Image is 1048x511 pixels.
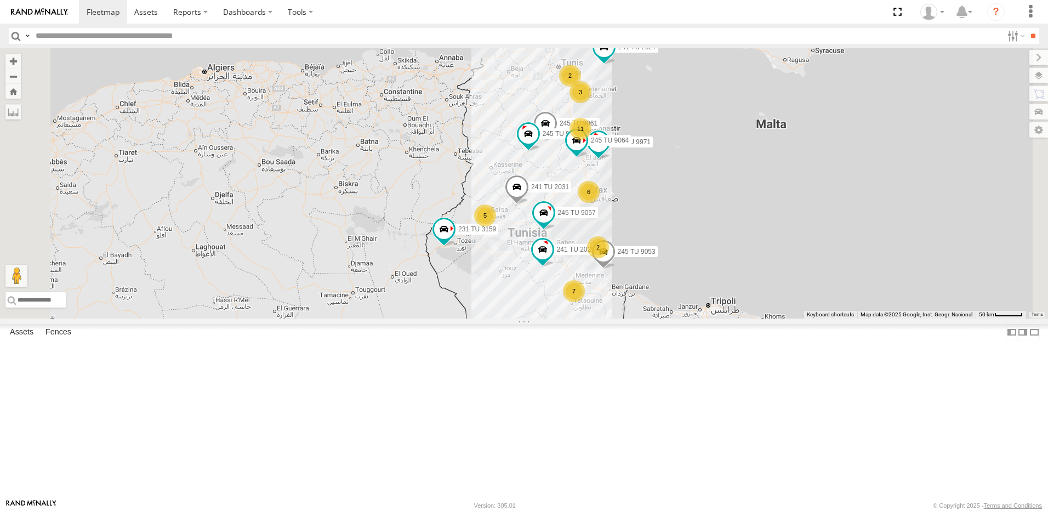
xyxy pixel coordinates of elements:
span: 245 TU 9060 [543,130,580,138]
img: rand-logo.svg [11,8,68,16]
button: Drag Pegman onto the map to open Street View [5,265,27,287]
span: 245 TU 9057 [558,209,596,217]
div: 3 [569,81,591,103]
button: Zoom in [5,54,21,69]
label: Measure [5,104,21,120]
button: Zoom Home [5,84,21,99]
label: Search Filter Options [1003,28,1027,44]
span: 50 km [979,311,994,317]
a: Terms [1032,313,1043,317]
span: 241 TU 2027 [618,43,656,51]
label: Assets [4,325,39,340]
a: Terms and Conditions [984,502,1042,509]
div: 5 [474,205,496,226]
label: Search Query [23,28,32,44]
label: Map Settings [1029,122,1048,138]
div: 2 [587,236,609,258]
div: 6 [578,181,600,203]
span: Map data ©2025 Google, Inst. Geogr. Nacional [861,311,972,317]
span: 245 TU 9053 [618,248,656,256]
span: 247 TU 9971 [613,138,651,146]
button: Map Scale: 50 km per 48 pixels [976,311,1026,319]
label: Hide Summary Table [1029,324,1040,340]
div: 7 [563,280,585,302]
label: Fences [40,325,77,340]
span: 231 TU 3159 [458,225,496,233]
label: Dock Summary Table to the Right [1017,324,1028,340]
div: © Copyright 2025 - [933,502,1042,509]
span: 241 TU 2029 [557,246,595,253]
div: Version: 305.01 [474,502,516,509]
a: Visit our Website [6,500,56,511]
div: Nejah Benkhalifa [916,4,948,20]
i: ? [987,3,1005,21]
label: Dock Summary Table to the Left [1006,324,1017,340]
span: 245 TU 9064 [591,136,629,144]
button: Zoom out [5,69,21,84]
span: 245 TU 9061 [560,120,597,127]
button: Keyboard shortcuts [807,311,854,319]
span: 241 TU 2031 [531,183,569,191]
div: 11 [569,118,591,140]
div: 2 [559,65,581,87]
